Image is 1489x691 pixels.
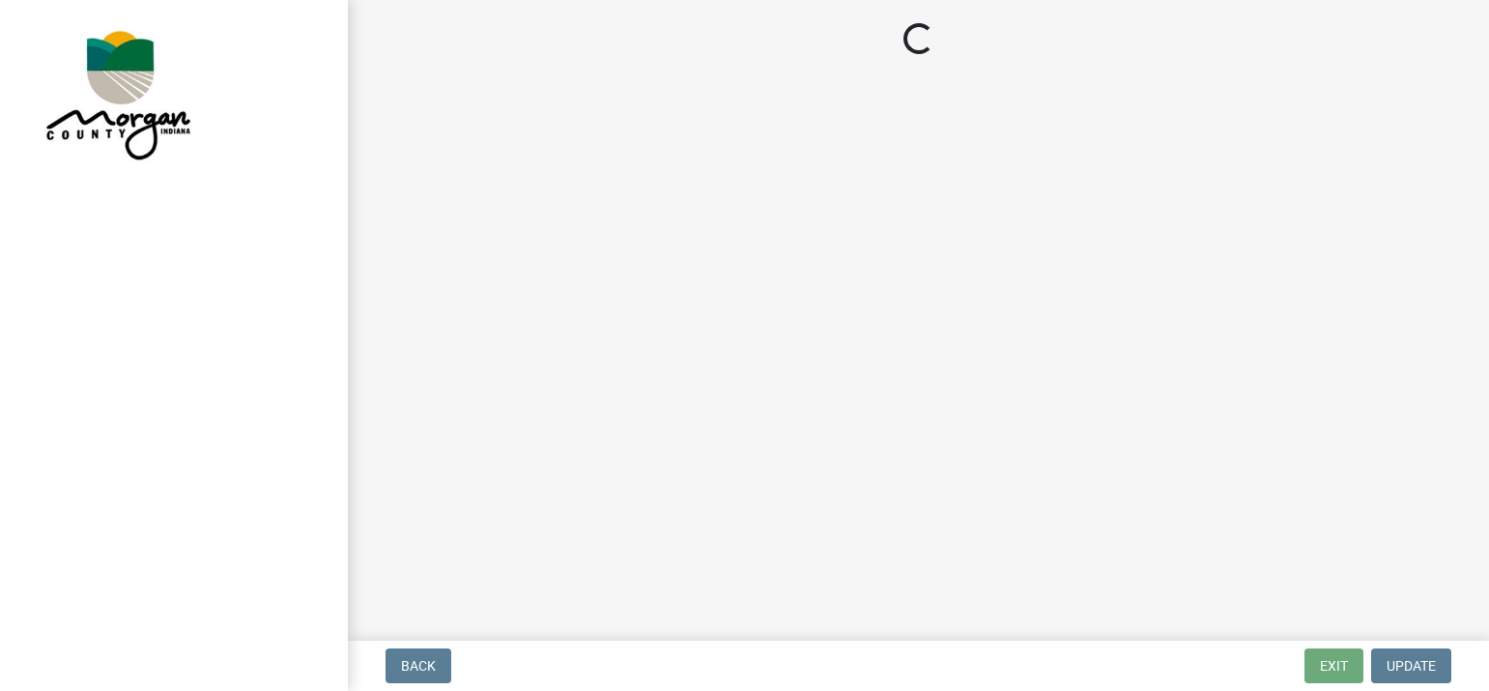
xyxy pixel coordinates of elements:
img: Morgan County, Indiana [39,20,194,165]
button: Back [386,648,451,683]
span: Update [1387,658,1436,674]
button: Update [1371,648,1451,683]
span: Back [401,658,436,674]
button: Exit [1304,648,1363,683]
